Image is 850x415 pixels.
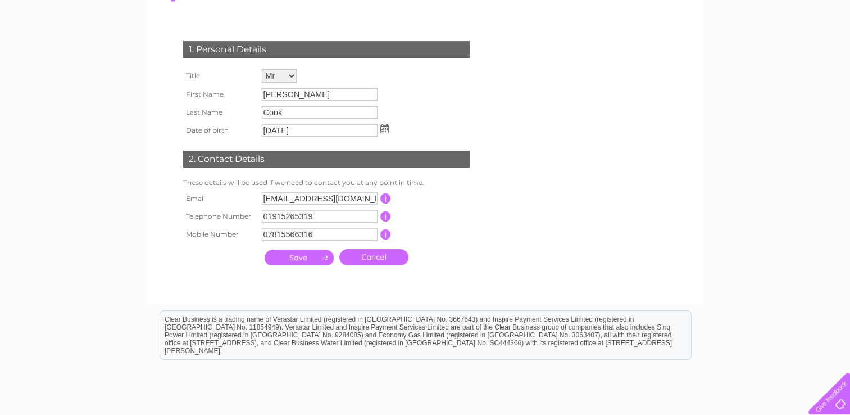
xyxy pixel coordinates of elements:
[180,103,259,121] th: Last Name
[180,85,259,103] th: First Name
[380,193,391,204] input: Information
[183,41,470,58] div: 1. Personal Details
[380,229,391,240] input: Information
[180,190,259,207] th: Email
[183,151,470,168] div: 2. Contact Details
[180,66,259,85] th: Title
[265,250,334,265] input: Submit
[775,48,803,56] a: Contact
[380,124,389,133] img: ...
[180,121,259,139] th: Date of birth
[752,48,769,56] a: Blog
[638,6,716,20] a: 0333 014 3131
[680,48,705,56] a: Energy
[380,211,391,222] input: Information
[339,249,408,265] a: Cancel
[652,48,674,56] a: Water
[180,225,259,243] th: Mobile Number
[180,176,472,190] td: These details will be used if we need to contact you at any point in time.
[160,6,691,55] div: Clear Business is a trading name of Verastar Limited (registered in [GEOGRAPHIC_DATA] No. 3667643...
[30,29,87,64] img: logo.png
[180,207,259,225] th: Telephone Number
[813,48,839,56] a: Log out
[712,48,746,56] a: Telecoms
